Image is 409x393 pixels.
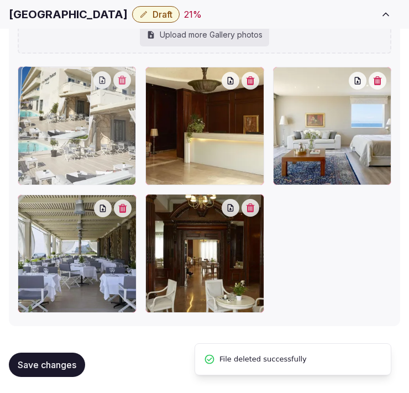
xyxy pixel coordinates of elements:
[132,6,180,23] button: Draft
[273,67,392,186] div: 422838801.jpg
[18,66,91,139] img: property-amenity.jpg
[153,9,172,20] span: Draft
[219,353,307,366] span: File deleted successfully
[18,359,76,370] span: Save changes
[140,23,269,47] div: Upload more Gallery photos
[18,195,137,313] div: 422838739.jpg
[145,194,264,313] div: 422838870.jpg
[145,67,264,186] div: 422838914.jpg
[9,7,128,22] h1: [GEOGRAPHIC_DATA]
[371,2,400,27] button: Toggle sidebar
[184,8,202,21] button: 21%
[9,353,85,377] button: Save changes
[184,8,202,21] div: 21 %
[18,66,137,185] div: property-amenity.jpg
